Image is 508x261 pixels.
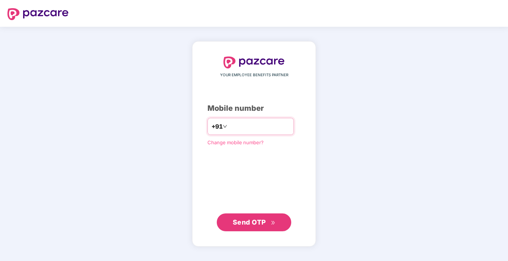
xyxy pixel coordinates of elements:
img: logo [223,57,285,68]
span: double-right [271,220,276,225]
a: Change mobile number? [207,139,264,145]
span: +91 [212,122,223,131]
span: YOUR EMPLOYEE BENEFITS PARTNER [220,72,288,78]
button: Send OTPdouble-right [217,213,291,231]
div: Mobile number [207,103,301,114]
img: logo [7,8,69,20]
span: down [223,124,227,129]
span: Send OTP [233,218,266,226]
